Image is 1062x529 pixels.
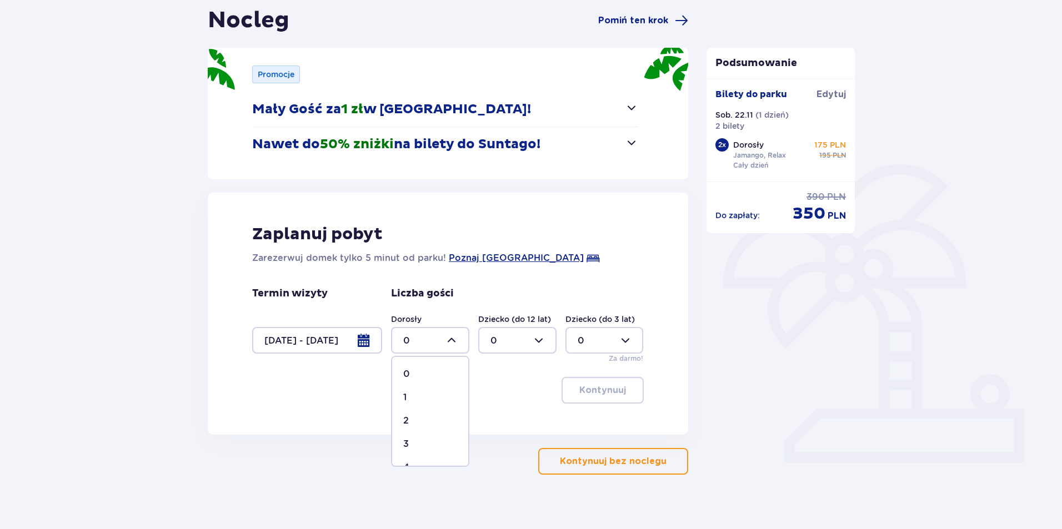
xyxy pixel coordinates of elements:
[598,14,668,27] span: Pomiń ten krok
[828,210,846,222] span: PLN
[733,139,764,150] p: Dorosły
[403,438,409,450] p: 3
[579,384,626,396] p: Kontynuuj
[609,354,643,364] p: Za darmo!
[391,287,454,300] p: Liczba gości
[341,101,363,118] span: 1 zł
[833,150,846,160] span: PLN
[565,314,635,325] label: Dziecko (do 3 lat)
[403,391,407,404] p: 1
[403,415,409,427] p: 2
[715,210,760,221] p: Do zapłaty :
[252,287,328,300] p: Termin wizyty
[816,88,846,100] span: Edytuj
[562,377,644,404] button: Kontynuuj
[252,92,638,127] button: Mały Gość za1 złw [GEOGRAPHIC_DATA]!
[252,127,638,162] button: Nawet do50% zniżkina bilety do Suntago!
[715,88,787,100] p: Bilety do parku
[598,14,688,27] a: Pomiń ten krok
[252,101,531,118] p: Mały Gość za w [GEOGRAPHIC_DATA]!
[707,57,855,70] p: Podsumowanie
[403,461,409,473] p: 4
[391,314,422,325] label: Dorosły
[252,224,383,245] p: Zaplanuj pobyt
[715,120,744,132] p: 2 bilety
[478,314,551,325] label: Dziecko (do 12 lat)
[814,139,846,150] p: 175 PLN
[755,109,789,120] p: ( 1 dzień )
[320,136,394,153] span: 50% zniżki
[827,191,846,203] span: PLN
[560,455,667,467] p: Kontynuuj bez noclegu
[258,69,294,80] p: Promocje
[252,136,540,153] p: Nawet do na bilety do Suntago!
[733,160,768,170] p: Cały dzień
[538,448,688,475] button: Kontynuuj bez noclegu
[806,191,825,203] span: 390
[403,368,410,380] p: 0
[715,138,729,152] div: 2 x
[733,150,786,160] p: Jamango, Relax
[715,109,753,120] p: Sob. 22.11
[793,203,825,224] span: 350
[208,7,289,34] h1: Nocleg
[252,251,446,265] p: Zarezerwuj domek tylko 5 minut od parku!
[449,251,584,265] a: Poznaj [GEOGRAPHIC_DATA]
[819,150,830,160] span: 195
